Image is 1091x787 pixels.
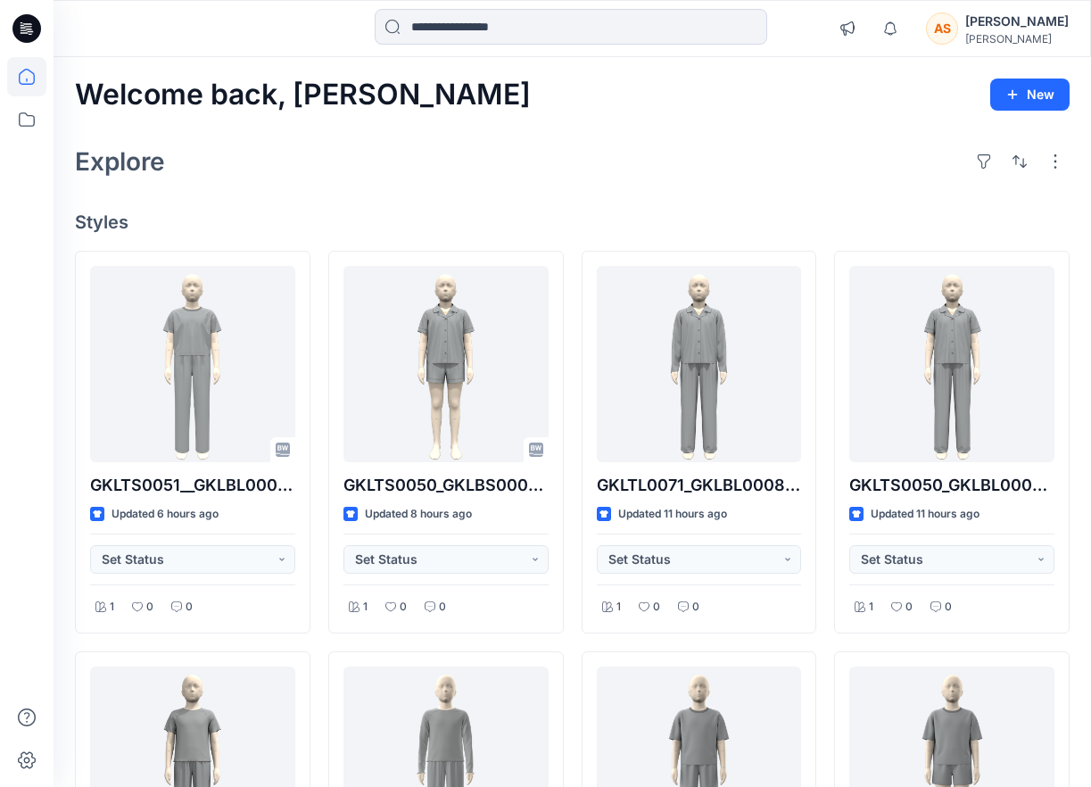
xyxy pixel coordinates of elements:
p: Updated 8 hours ago [365,505,472,524]
div: [PERSON_NAME] [965,11,1069,32]
p: GKLTS0050_GKLBL0008_OP2_REV1 [849,473,1054,498]
a: GKLTS0050_GKLBS0008_DEVELOPMENT [343,266,549,462]
a: GKLTS0051__GKLBL0001_DEV_REV1 [90,266,295,462]
h2: Explore [75,147,165,176]
p: 0 [186,598,193,617]
p: 0 [692,598,699,617]
h4: Styles [75,211,1070,233]
p: 0 [400,598,407,617]
p: GKLTL0071_GKLBL0008_OP2_REV1 [597,473,802,498]
p: 1 [869,598,873,617]
p: 0 [146,598,153,617]
p: GKLTS0050_GKLBS0008_DEVELOPMENT [343,473,549,498]
a: GKLTL0071_GKLBL0008_OP2_REV1 [597,266,802,462]
div: AS [926,12,958,45]
p: 0 [653,598,660,617]
p: 1 [363,598,368,617]
h2: Welcome back, [PERSON_NAME] [75,79,531,112]
p: 1 [616,598,621,617]
p: 1 [110,598,114,617]
p: 0 [439,598,446,617]
p: 0 [905,598,913,617]
p: 0 [945,598,952,617]
p: Updated 11 hours ago [618,505,727,524]
a: GKLTS0050_GKLBL0008_OP2_REV1 [849,266,1054,462]
button: New [990,79,1070,111]
p: Updated 6 hours ago [112,505,219,524]
p: Updated 11 hours ago [871,505,979,524]
p: GKLTS0051__GKLBL0001_DEV_REV1 [90,473,295,498]
div: [PERSON_NAME] [965,32,1069,46]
